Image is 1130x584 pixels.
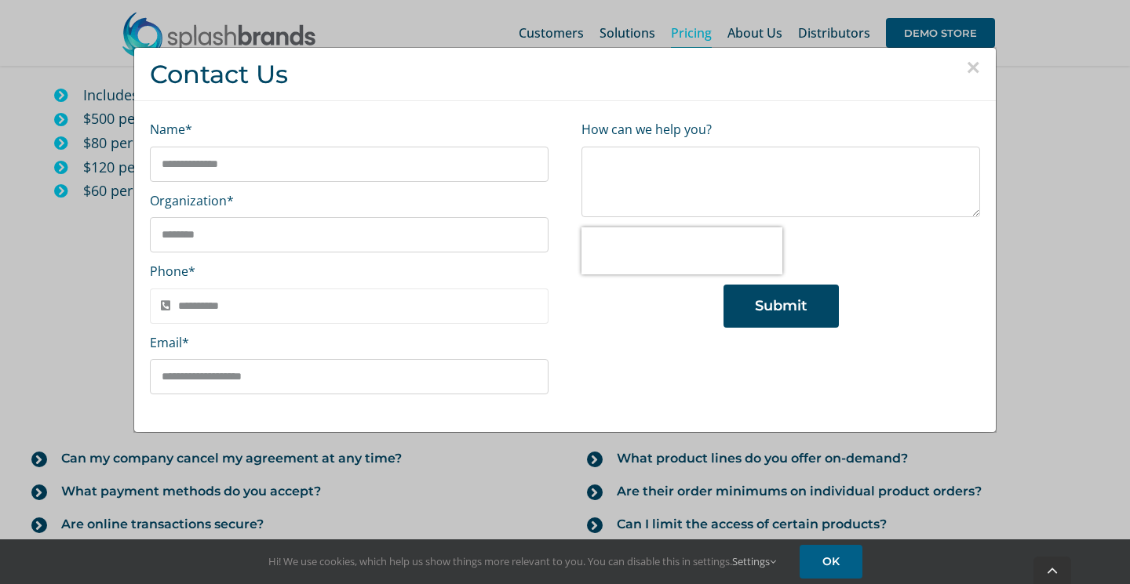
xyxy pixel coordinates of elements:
[182,334,189,351] abbr: required
[150,60,980,89] h3: Contact Us
[966,56,980,79] button: Close
[188,263,195,280] abbr: required
[724,285,839,328] button: Submit
[150,192,234,209] label: Organization
[150,263,195,280] label: Phone
[150,334,189,351] label: Email
[581,227,782,274] iframe: reCAPTCHA
[581,121,712,138] label: How can we help you?
[227,192,234,209] abbr: required
[150,121,192,138] label: Name
[185,121,192,138] abbr: required
[755,298,807,314] span: Submit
